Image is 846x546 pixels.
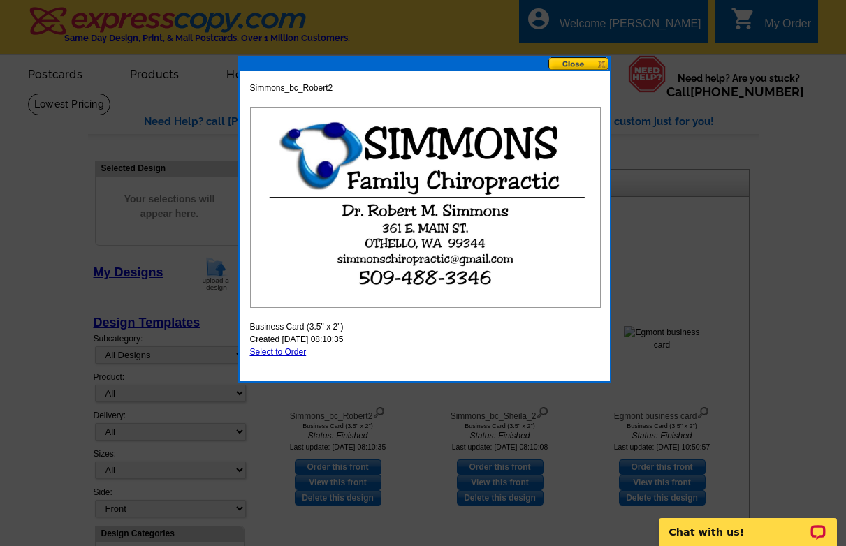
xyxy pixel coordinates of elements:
span: Simmons_bc_Robert2 [250,82,333,94]
span: Created [DATE] 08:10:35 [250,333,344,346]
span: Business Card (3.5" x 2") [250,320,344,333]
img: large-thumb.jpg [250,107,601,308]
a: Select to Order [250,347,307,357]
iframe: LiveChat chat widget [650,502,846,546]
